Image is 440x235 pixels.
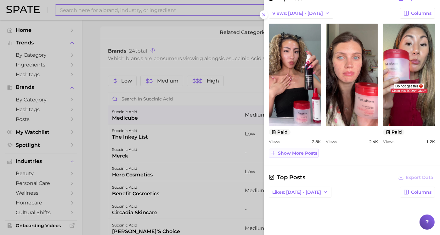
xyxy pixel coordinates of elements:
[406,175,433,180] span: Export Data
[269,139,280,144] span: Views
[369,139,378,144] span: 2.4k
[397,173,435,182] button: Export Data
[312,139,321,144] span: 2.8k
[272,11,323,16] span: Views: [DATE] - [DATE]
[400,187,435,198] button: Columns
[269,129,291,135] button: paid
[272,190,321,195] span: Likes: [DATE] - [DATE]
[278,151,317,156] span: Show more posts
[383,139,394,144] span: Views
[326,139,337,144] span: Views
[269,173,305,182] span: Top Posts
[411,11,432,16] span: Columns
[400,8,435,19] button: Columns
[269,187,331,198] button: Likes: [DATE] - [DATE]
[269,149,319,158] button: Show more posts
[269,8,333,19] button: Views: [DATE] - [DATE]
[411,190,432,195] span: Columns
[426,139,435,144] span: 1.2k
[383,129,405,135] button: paid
